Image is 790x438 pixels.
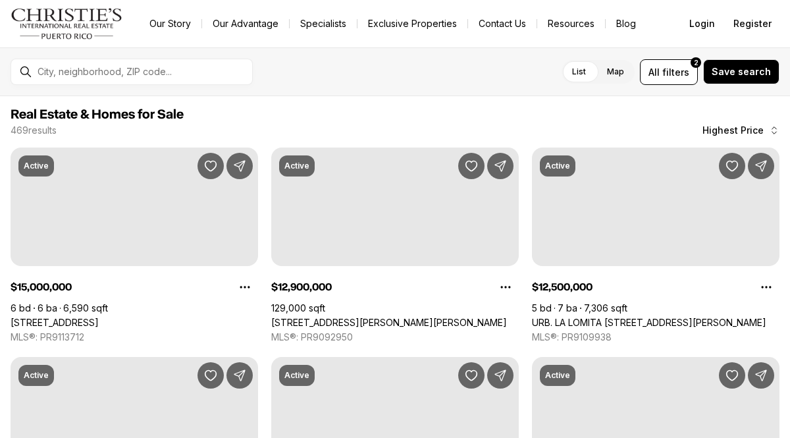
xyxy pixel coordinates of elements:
span: Highest Price [702,125,764,136]
img: logo [11,8,123,40]
a: Our Advantage [202,14,289,33]
button: Share Property [226,362,253,389]
label: List [562,60,596,84]
button: Property options [232,274,258,300]
p: Active [545,370,570,381]
button: Allfilters2 [640,59,698,85]
button: Share Property [487,362,513,389]
p: 469 results [11,125,57,136]
span: Login [689,18,715,29]
span: Register [733,18,772,29]
button: Save Property: 20 AMAPOLA ST [197,153,224,179]
a: 602 BARBOSA AVE, SAN JUAN PR, 00926 [271,317,507,329]
a: URB. LA LOMITA CALLE VISTA LINDA, GUAYNABO PR, 00969 [532,317,766,329]
button: Save Property: 602 BARBOSA AVE [458,153,485,179]
button: Property options [492,274,519,300]
a: Specialists [290,14,357,33]
p: Active [24,370,49,381]
button: Property options [753,274,779,300]
button: Save search [703,59,779,84]
button: Share Property [226,153,253,179]
span: All [648,65,660,79]
a: 20 AMAPOLA ST, CAROLINA PR, 00979 [11,317,99,329]
span: filters [662,65,689,79]
span: 2 [694,57,698,68]
a: Exclusive Properties [357,14,467,33]
p: Active [545,161,570,171]
button: Highest Price [695,117,787,144]
span: Save search [712,67,771,77]
a: Blog [606,14,646,33]
label: Map [596,60,635,84]
p: Active [284,161,309,171]
a: Our Story [139,14,201,33]
button: Save Property: 609 CONDADO AVENUE [458,362,485,389]
button: Login [681,11,723,37]
button: Contact Us [468,14,537,33]
button: Register [725,11,779,37]
button: Save Property: URB. LA LOMITA CALLE VISTA LINDA [719,153,745,179]
p: Active [24,161,49,171]
a: Resources [537,14,605,33]
button: Share Property [487,153,513,179]
button: Share Property [748,153,774,179]
span: Real Estate & Homes for Sale [11,108,184,121]
button: Save Property: 9 CASTANA ST [197,362,224,389]
p: Active [284,370,309,381]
